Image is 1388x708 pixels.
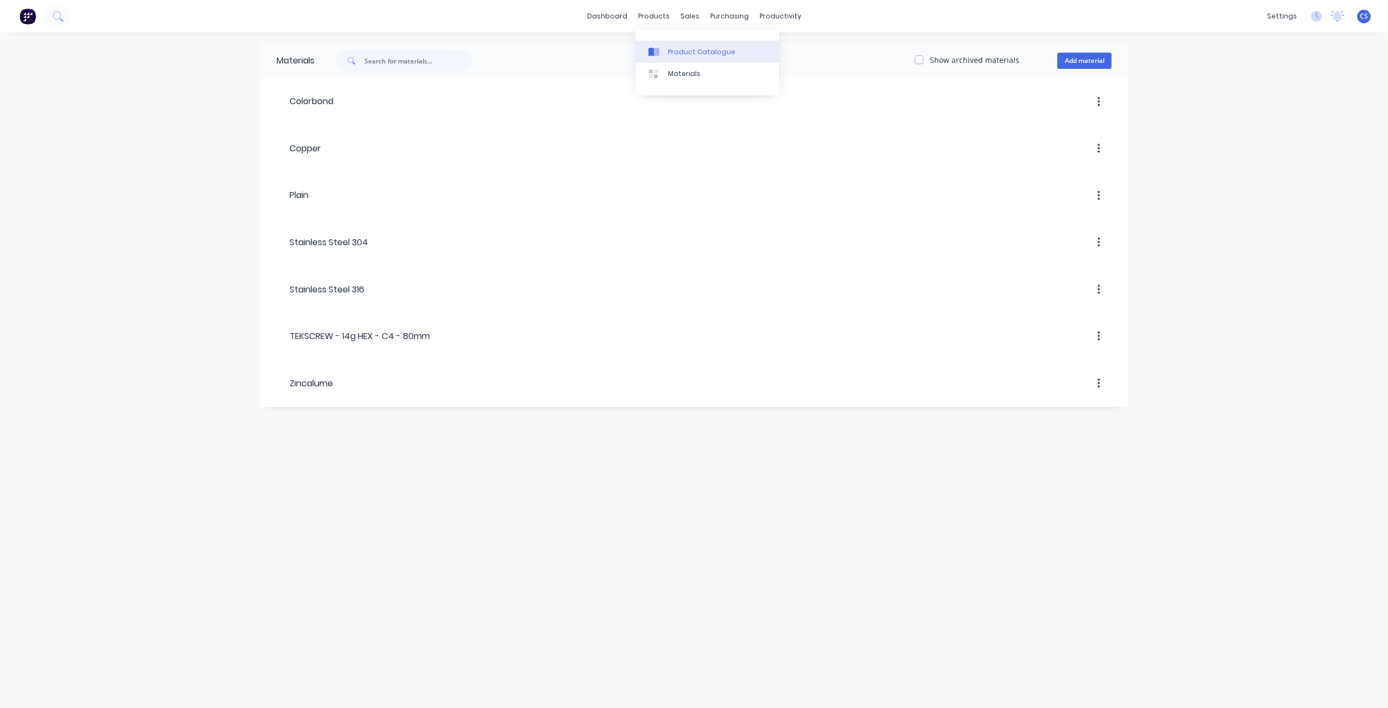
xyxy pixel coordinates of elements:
[277,142,321,155] div: Copper
[277,283,364,296] div: Stainless Steel 316
[1360,11,1368,21] span: CS
[277,95,333,108] div: Colorbond
[1262,8,1302,24] div: settings
[705,8,754,24] div: purchasing
[930,54,1019,66] label: Show archived materials
[668,47,735,57] div: Product Catalogue
[582,8,633,24] a: dashboard
[1057,53,1111,69] button: Add material
[668,69,701,79] div: Materials
[277,236,368,249] div: Stainless Steel 304
[754,8,807,24] div: productivity
[277,377,333,390] div: Zincalume
[675,8,705,24] div: sales
[364,50,472,72] input: Search for materials...
[633,8,675,24] div: products
[20,8,36,24] img: Factory
[277,189,309,202] div: Plain
[277,330,430,343] div: TEKSCREW - 14g HEX - C4 - 80mm
[635,63,779,85] a: Materials
[635,41,779,62] a: Product Catalogue
[260,43,314,78] div: Materials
